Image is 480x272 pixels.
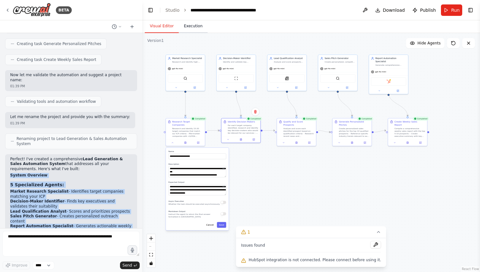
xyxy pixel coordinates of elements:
[283,120,314,127] div: Qualify and Score Prospects
[277,118,316,146] div: CompletedQualify and Score ProspectsAnalyze and score each identified prospect based on qualifica...
[109,23,124,30] button: Switch to previous chat
[168,150,226,153] label: Name
[373,4,408,16] button: Download
[13,3,51,17] img: Logo
[273,67,284,70] span: gpt-4o-mini
[184,93,187,116] g: Edge from b15c72ed-ff16-4a34-abd3-ba15ba31d161 to 5fe5b470-e3b0-416b-a5cf-8d6c66240909
[10,182,64,187] strong: 5 Specialized Agents:
[462,267,479,271] a: React Flow attribution
[339,127,370,137] div: Create personalized sales pitches for the top 10 qualified prospects: - Reference specific indust...
[338,86,356,90] button: Open in side panel
[168,203,220,205] p: Whether the task should be executed asynchronously.
[251,108,259,116] button: Delete node
[283,127,314,137] div: Analyze and score each identified prospect based on qualification criteria: - Research recent new...
[332,118,372,146] div: CompletedGenerate Personalized PitchesCreate personalized sales pitches for the top 10 qualified ...
[10,157,132,172] p: Perfect! I've created a comprehensive that addresses all your requirements. Here's what I've built:
[165,55,205,91] div: Market Research SpecialistResearch and identify high-quality prospects matching the ICP criteria ...
[172,127,203,137] div: Research and identify 15-20 target companies that match our ICP criteria: - Mid-market companies ...
[247,229,250,235] span: 1
[120,262,140,269] button: Send
[217,222,226,228] button: Save
[168,210,185,212] span: Markdown Output
[127,23,137,30] button: Start a new chat
[222,185,225,189] button: Open in editor
[441,4,462,16] button: Run
[10,173,47,177] strong: System Overview
[10,199,132,209] li: - Finds key executives and validates their suitability
[3,261,30,269] button: Improve
[345,141,359,144] button: View output
[451,7,460,13] span: Run
[336,93,354,116] g: Edge from ec23aaba-3ce1-4f8d-a043-889994f2da55 to 7fcf7718-8935-43d3-9dcb-0b0b8ab7ec21
[246,117,262,121] div: Completed
[172,120,203,127] div: Research Target Companies
[388,118,427,146] div: CompletedCreate Weekly Sales ReportCompile a comprehensive weekly sales report with the top 5-10 ...
[369,55,408,94] div: Report Automation SpecialistGenerate comprehensive weekly reports featuring 5-10 high-quality pro...
[123,263,132,268] span: Send
[222,167,225,170] button: Open in editor
[420,7,436,13] span: Publish
[56,6,72,14] div: BETA
[12,263,27,268] span: Improve
[10,157,123,166] strong: Lead Generation & Sales Automation System
[223,57,254,60] div: Decision-Maker Identifier
[236,226,386,238] button: 1
[10,214,132,224] li: - Creates personalized outreach content
[285,76,289,80] img: SerplyNewsSearchTool
[336,76,340,80] img: QdrantVectorSearchTool
[147,234,155,242] button: zoom in
[401,141,414,144] button: View output
[172,57,203,60] div: Market Research Specialist
[267,55,307,91] div: Lead Qualification AnalystAnalyze and score prospects based on multiple criteria including past s...
[324,67,335,70] span: gpt-4o-mini
[324,57,355,60] div: Sales Pitch Generator
[17,99,96,104] span: Validating tools and automation workflow
[10,209,66,214] strong: Lead Qualification Analyst
[410,4,438,16] button: Publish
[274,57,304,60] div: Lead Qualification Analyst
[168,200,184,202] span: Async Execution
[359,141,370,144] button: Open in side panel
[417,41,441,46] span: Hide Agents
[186,86,204,90] button: Open in side panel
[318,55,357,91] div: Sales Pitch GeneratorCreate personalized, compelling sales pitches for qualified prospects by inc...
[302,117,318,121] div: Completed
[466,6,475,15] button: Show right sidebar
[128,245,137,255] button: Click to speak your automation idea
[339,120,370,127] div: Generate Personalized Pitches
[406,38,444,48] button: Hide Agents
[10,209,132,214] li: - Scores and prioritizes prospects
[389,89,407,93] button: Open in side panel
[10,199,64,203] strong: Decision-Maker Identifier
[415,141,426,144] button: Open in side panel
[179,20,208,33] button: Execution
[241,243,265,248] span: Issues found
[387,80,390,83] img: HubSpot
[146,6,155,15] button: Hide left sidebar
[318,129,330,134] g: Edge from cd5a938d-79fd-4a74-910b-dd8f1c99779c to 7fcf7718-8935-43d3-9dcb-0b0b8ab7ec21
[223,67,234,70] span: gpt-4o-mini
[10,73,132,83] p: Now let me validate the automation and suggest a project name:
[172,67,183,70] span: gpt-4o-mini
[193,141,203,144] button: Open in side panel
[207,129,219,132] g: Edge from 5fe5b470-e3b0-416b-a5cf-8d6c66240909 to 250c9ed6-7d9b-49b7-88f6-9d92509307e2
[274,61,304,63] div: Analyze and score prospects based on multiple criteria including past successful engagements, bud...
[374,129,386,134] g: Edge from 7fcf7718-8935-43d3-9dcb-0b0b8ab7ec21 to f09ca82f-eec0-4770-a323-6db35e4603c1
[228,120,255,123] div: Identify Decision Makers
[10,115,130,120] p: Let me rename the project and provide you with the summary:
[17,136,132,146] span: Renaming project to Lead Generation & Sales Automation System
[413,117,429,121] div: Completed
[10,121,130,126] div: 01:39 PM
[216,55,256,91] div: Decision-Maker IdentifierIdentify and validate key decision-makers within target companies, focus...
[168,163,226,165] label: Description
[204,222,216,228] button: Cancel
[290,141,303,144] button: View output
[304,141,315,144] button: Open in side panel
[324,61,355,63] div: Create personalized, compelling sales pitches for qualified prospects by incorporating industry t...
[235,93,243,116] g: Edge from 89bf4f33-7a22-45f3-a909-b744d2d86a2d to 250c9ed6-7d9b-49b7-88f6-9d92509307e2
[145,20,179,33] button: Visual Editor
[375,70,386,73] span: gpt-4o-mini
[394,127,425,137] div: Compile a comprehensive weekly sales report with the top 5-10 prospects: - Create executive summa...
[10,189,69,194] strong: Market Research Specialist
[234,76,238,80] img: ScrapeWebsiteTool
